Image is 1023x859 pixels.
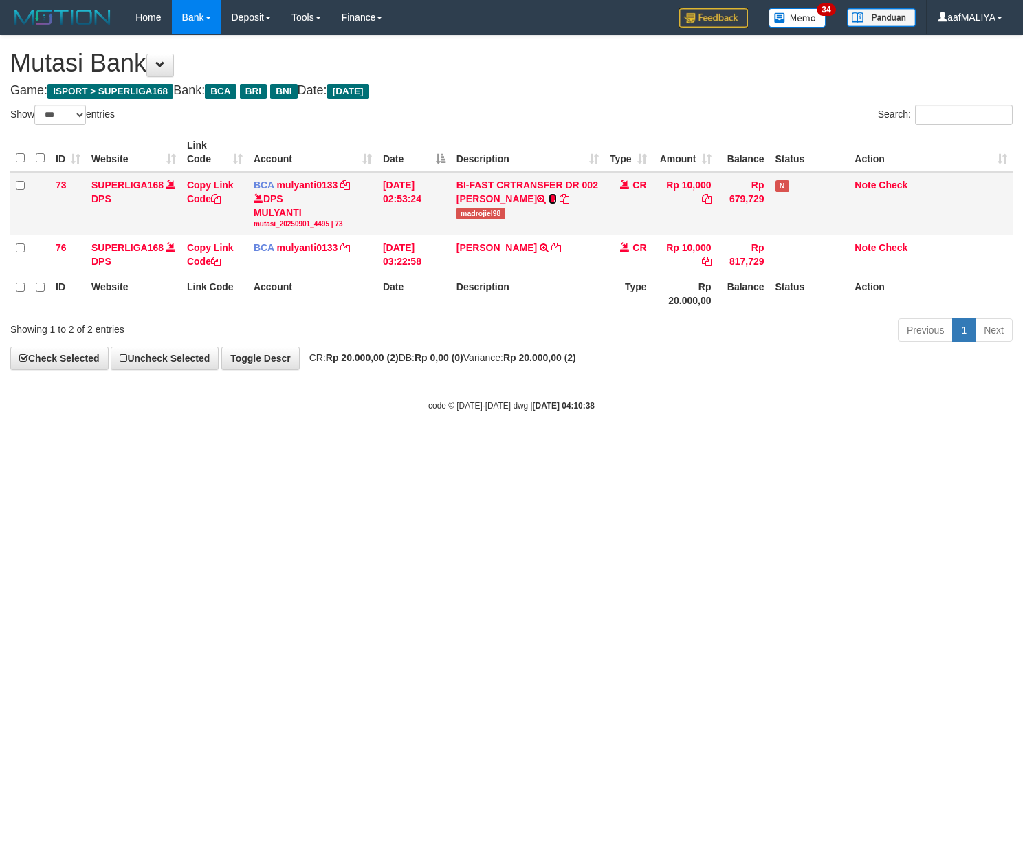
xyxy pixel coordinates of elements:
span: ISPORT > SUPERLIGA168 [47,84,173,99]
span: [DATE] [327,84,369,99]
strong: Rp 20.000,00 (2) [326,352,399,363]
select: Showentries [34,105,86,125]
th: Balance [717,274,770,314]
a: Copy mulyanti0133 to clipboard [340,242,350,253]
a: Copy Link Code [187,180,234,204]
a: Previous [898,318,953,342]
th: Link Code [181,274,248,314]
span: 34 [817,3,835,16]
span: BNI [270,84,297,99]
td: Rp 10,000 [652,235,717,274]
strong: Rp 0,00 (0) [415,352,463,363]
span: madrojiel98 [456,208,505,219]
th: Website [86,274,181,314]
h4: Game: Bank: Date: [10,84,1013,98]
th: ID: activate to sort column ascending [50,133,86,172]
th: Amount: activate to sort column ascending [652,133,717,172]
th: Link Code: activate to sort column ascending [181,133,248,172]
th: Date: activate to sort column descending [377,133,451,172]
th: Account [248,274,377,314]
th: Action: activate to sort column ascending [849,133,1013,172]
td: [DATE] 03:22:58 [377,235,451,274]
label: Show entries [10,105,115,125]
th: Status [770,133,850,172]
a: Check [879,242,907,253]
th: Type [604,274,652,314]
th: Date [377,274,451,314]
th: Rp 20.000,00 [652,274,717,314]
th: ID [50,274,86,314]
img: MOTION_logo.png [10,7,115,28]
td: [DATE] 02:53:24 [377,172,451,235]
a: mulyanti0133 [277,242,338,253]
a: SUPERLIGA168 [91,242,164,253]
a: SUPERLIGA168 [91,180,164,191]
img: Button%20Memo.svg [769,8,826,28]
a: Check [879,180,907,191]
strong: [DATE] 04:10:38 [533,401,595,411]
a: 1 [952,318,976,342]
span: BCA [205,84,236,99]
div: DPS MULYANTI [254,192,372,229]
td: DPS [86,172,181,235]
label: Search: [878,105,1013,125]
a: Note [855,242,876,253]
a: Copy DEWI PITRI NINGSIH to clipboard [551,242,561,253]
span: BRI [240,84,267,99]
th: Balance [717,133,770,172]
a: Note [855,180,876,191]
a: mulyanti0133 [277,180,338,191]
a: Copy Rp 10,000 to clipboard [702,193,712,204]
th: Description: activate to sort column ascending [451,133,604,172]
a: Check Selected [10,347,109,370]
a: Copy Link Code [187,242,234,267]
div: Showing 1 to 2 of 2 entries [10,317,416,336]
span: CR [632,242,646,253]
td: Rp 817,729 [717,235,770,274]
td: DPS [86,235,181,274]
td: Rp 10,000 [652,172,717,235]
strong: Rp 20.000,00 (2) [503,352,576,363]
div: mutasi_20250901_4495 | 73 [254,219,372,229]
span: BCA [254,180,274,191]
span: BCA [254,242,274,253]
span: 73 [56,180,67,191]
a: [PERSON_NAME] [456,242,537,253]
input: Search: [915,105,1013,125]
th: Account: activate to sort column ascending [248,133,377,172]
a: Toggle Descr [221,347,300,370]
h1: Mutasi Bank [10,50,1013,77]
th: Action [849,274,1013,314]
th: Status [770,274,850,314]
a: Copy BI-FAST CRTRANSFER DR 002 MUHAMAD MADROJI to clipboard [560,193,569,204]
td: Rp 679,729 [717,172,770,235]
img: Feedback.jpg [679,8,748,28]
span: CR: DB: Variance: [302,352,576,363]
span: 76 [56,242,67,253]
td: BI-FAST CRTRANSFER DR 002 [PERSON_NAME] [451,172,604,235]
img: panduan.png [847,8,916,27]
span: CR [632,180,646,191]
a: Copy Rp 10,000 to clipboard [702,256,712,267]
span: Has Note [775,180,789,192]
th: Website: activate to sort column ascending [86,133,181,172]
a: Copy mulyanti0133 to clipboard [340,180,350,191]
th: Description [451,274,604,314]
small: code © [DATE]-[DATE] dwg | [428,401,595,411]
a: Uncheck Selected [111,347,219,370]
a: Next [975,318,1013,342]
th: Type: activate to sort column ascending [604,133,652,172]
